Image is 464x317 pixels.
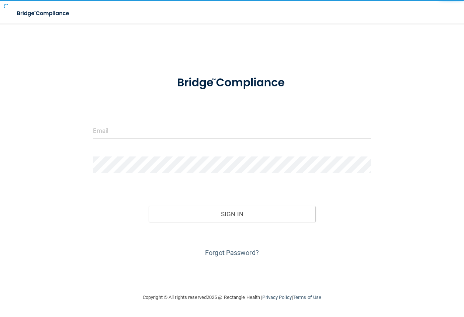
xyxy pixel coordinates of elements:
a: Privacy Policy [262,294,291,300]
a: Terms of Use [293,294,321,300]
div: Copyright © All rights reserved 2025 @ Rectangle Health | | [97,286,367,309]
a: Forgot Password? [205,249,259,256]
img: bridge_compliance_login_screen.278c3ca4.svg [165,68,299,98]
button: Sign In [149,206,315,222]
input: Email [93,122,371,139]
img: bridge_compliance_login_screen.278c3ca4.svg [11,6,76,21]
